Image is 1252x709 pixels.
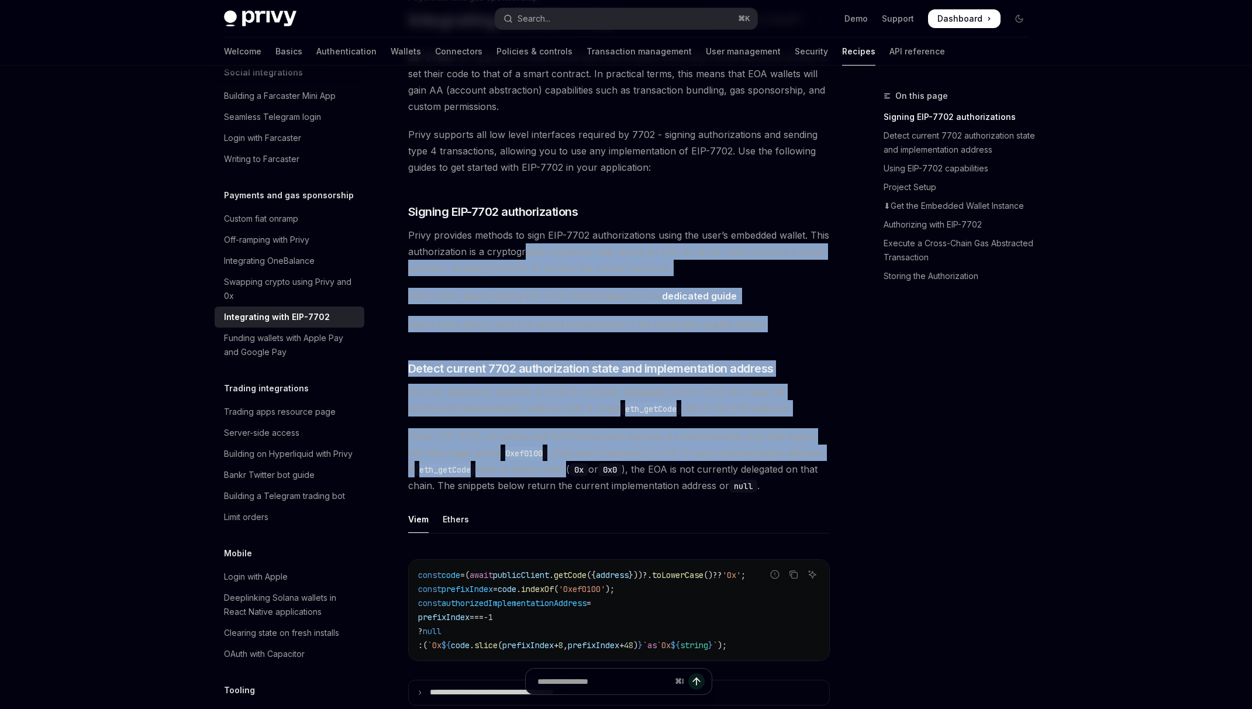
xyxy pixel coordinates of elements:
[554,570,587,580] span: getCode
[633,640,638,651] span: )
[215,443,364,464] a: Building on Hyperliquid with Privy
[884,197,1038,215] a: ⬇Get the Embedded Wallet Instance
[713,640,718,651] span: `
[224,570,288,584] div: Login with Apple
[224,310,330,324] div: Integrating with EIP-7702
[215,271,364,307] a: Swapping crypto using Privy and 0x
[587,37,692,66] a: Transaction management
[408,288,830,304] span: Learn more about signing EIP-7702 authorizations in our .
[738,14,750,23] span: ⌘ K
[224,89,336,103] div: Building a Farcaster Mini App
[470,570,493,580] span: await
[722,570,741,580] span: '0x'
[708,640,713,651] span: }
[224,626,339,640] div: Clearing state on fresh installs
[215,486,364,507] a: Building a Telegram trading bot
[224,405,336,419] div: Trading apps resource page
[496,37,572,66] a: Policies & controls
[549,570,554,580] span: .
[470,640,474,651] span: .
[1010,9,1029,28] button: Toggle dark mode
[662,290,737,302] a: dedicated guide
[423,640,427,651] span: (
[495,8,757,29] button: Open search
[224,426,299,440] div: Server-side access
[224,381,309,395] h5: Trading integrations
[418,570,442,580] span: const
[680,640,708,651] span: string
[408,49,830,115] span: is an upgrade to EVM blockchains that enables externally owned accounts (EOAs) to set their code ...
[786,567,801,582] button: Copy the contents from the code block
[688,673,705,690] button: Send message
[713,570,722,580] span: ??
[215,128,364,149] a: Login with Farcaster
[657,640,671,651] span: `0x
[493,584,498,594] span: =
[391,37,421,66] a: Wallets
[442,598,587,608] span: authorizedImplementationAddress
[418,640,423,651] span: :
[842,37,875,66] a: Recipes
[316,37,377,66] a: Authentication
[215,250,364,271] a: Integrating OneBalance
[451,640,470,651] span: code
[215,622,364,643] a: Clearing state on fresh installs
[418,626,423,636] span: ?
[423,626,442,636] span: null
[937,13,982,25] span: Dashboard
[498,584,516,594] span: code
[224,683,255,697] h5: Tooling
[554,640,558,651] span: +
[624,640,633,651] span: 48
[215,507,364,528] a: Limit orders
[619,640,624,651] span: +
[408,126,830,175] span: Privy supports all low level interfaces required by 7702 - signing authorizations and sending typ...
[587,598,591,608] span: =
[460,570,465,580] span: =
[928,9,1001,28] a: Dashboard
[895,89,948,103] span: On this page
[215,328,364,363] a: Funding wallets with Apple Pay and Google Pay
[224,489,345,503] div: Building a Telegram trading bot
[215,401,364,422] a: Trading apps resource page
[435,37,482,66] a: Connectors
[568,640,619,651] span: prefixIndex
[415,463,475,476] code: eth_getCode
[224,254,315,268] div: Integrating OneBalance
[884,178,1038,197] a: Project Setup
[215,307,364,328] a: Integrating with EIP-7702
[488,612,493,622] span: 1
[427,640,442,651] span: `0x
[442,584,493,594] span: prefixIndex
[652,570,703,580] span: toLowerCase
[598,463,622,476] code: 0x0
[215,106,364,128] a: Seamless Telegram login
[884,215,1038,234] a: Authorizing with EIP-7702
[537,669,670,694] input: Ask a question...
[408,384,830,417] span: You can determine whether an EOA is currently delegated via EIP-7702 and read the authorized impl...
[558,584,605,594] span: '0xef0100'
[884,267,1038,285] a: Storing the Authorization
[408,505,429,533] div: Viem
[638,640,643,651] span: }
[587,570,596,580] span: ({
[215,149,364,170] a: Writing to Farcaster
[718,640,727,651] span: );
[620,402,681,415] code: eth_getCode
[805,567,820,582] button: Ask AI
[795,37,828,66] a: Security
[408,316,830,332] span: Learn more about using the signed authorization in the integration guides below!
[605,584,615,594] span: );
[706,37,781,66] a: User management
[884,126,1038,159] a: Detect current 7702 authorization state and implementation address
[558,640,563,651] span: 8
[884,108,1038,126] a: Signing EIP-7702 authorizations
[418,584,442,594] span: const
[215,85,364,106] a: Building a Farcaster Mini App
[443,505,469,533] div: Ethers
[484,612,488,622] span: -
[215,566,364,587] a: Login with Apple
[215,587,364,622] a: Deeplinking Solana wallets in React Native applications
[493,570,549,580] span: publicClient
[418,598,442,608] span: const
